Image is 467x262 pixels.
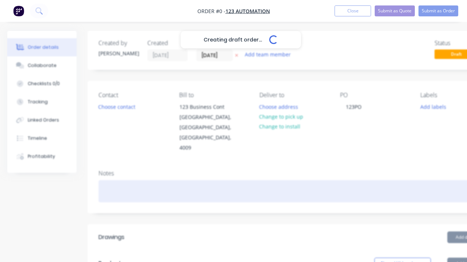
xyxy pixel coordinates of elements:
[375,5,415,16] button: Submit as Quote
[13,5,24,16] img: Factory
[418,5,458,16] button: Submit as Order
[225,8,270,15] a: 123 Automation
[335,5,371,16] button: Close
[197,8,225,15] span: Order #0 -
[181,31,301,48] div: Creating draft order...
